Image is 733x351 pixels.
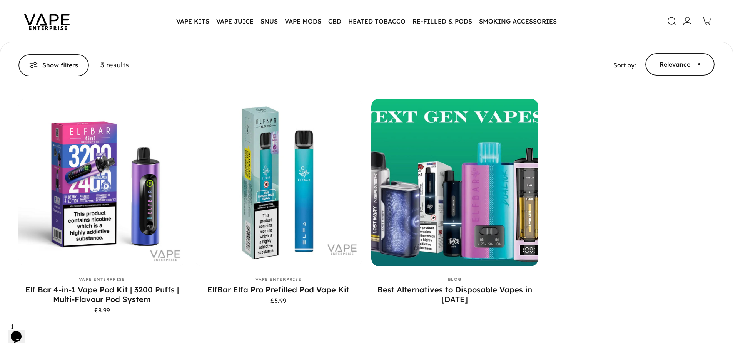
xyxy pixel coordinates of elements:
img: ElfBar Elfa Pro Prefilled Pod Vape Kit [195,99,362,266]
summary: RE-FILLED & PODS [409,13,476,29]
summary: VAPE JUICE [213,13,257,29]
summary: SMOKING ACCESSORIES [476,13,560,29]
iframe: chat widget [8,320,32,343]
img: Best Alternatives to Disposable Vapes in 2025 [371,99,538,266]
a: Blog [448,277,461,282]
a: Vape Enterprise [79,277,125,282]
nav: Primary [173,13,560,29]
a: Vape Enterprise [255,277,302,282]
a: 0 items [698,13,715,30]
p: 3 results [100,60,129,71]
a: Elf Bar 4-in-1 Vape Pod Kit | 3200 Puffs | Multi-Flavour Pod System [18,99,185,266]
a: Best Alternatives to Disposable Vapes in [DATE] [377,285,532,304]
summary: SNUS [257,13,281,29]
summary: CBD [325,13,345,29]
img: Elf Bar 4-in-1 Vape Pod Kit [18,99,185,266]
span: £8.99 [94,307,110,313]
summary: HEATED TOBACCO [345,13,409,29]
summary: VAPE MODS [281,13,325,29]
button: Show filters [18,54,89,76]
span: Sort by: [613,61,636,69]
a: ElfBar Elfa Pro Prefilled Pod Vape Kit [207,285,349,294]
a: Elf Bar 4-in-1 Vape Pod Kit | 3200 Puffs | Multi-Flavour Pod System [25,285,179,304]
summary: VAPE KITS [173,13,213,29]
span: £5.99 [270,297,286,304]
img: Vape Enterprise [12,3,82,39]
